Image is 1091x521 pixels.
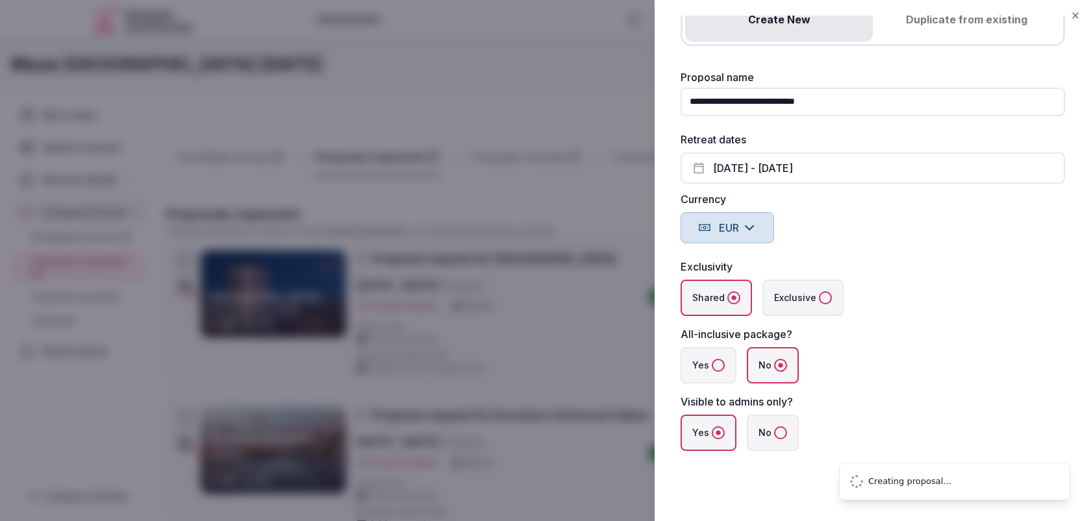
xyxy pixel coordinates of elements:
[681,212,774,243] button: EUR
[681,194,1065,204] label: Currency
[747,347,799,383] label: No
[727,291,740,304] button: Shared
[681,280,752,316] label: Shared
[681,133,746,146] label: Retreat dates
[762,280,844,316] label: Exclusive
[774,359,787,372] button: No
[681,415,736,451] label: Yes
[747,415,799,451] label: No
[774,426,787,439] button: No
[681,152,1065,184] button: [DATE] - [DATE]
[712,426,725,439] button: Yes
[681,347,736,383] label: Yes
[681,395,793,408] label: Visible to admins only?
[681,328,792,341] label: All-inclusive package?
[681,72,1065,82] label: Proposal name
[946,466,1065,495] button: Create Proposal
[712,359,725,372] button: Yes
[681,260,733,273] label: Exclusivity
[819,291,832,304] button: Exclusive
